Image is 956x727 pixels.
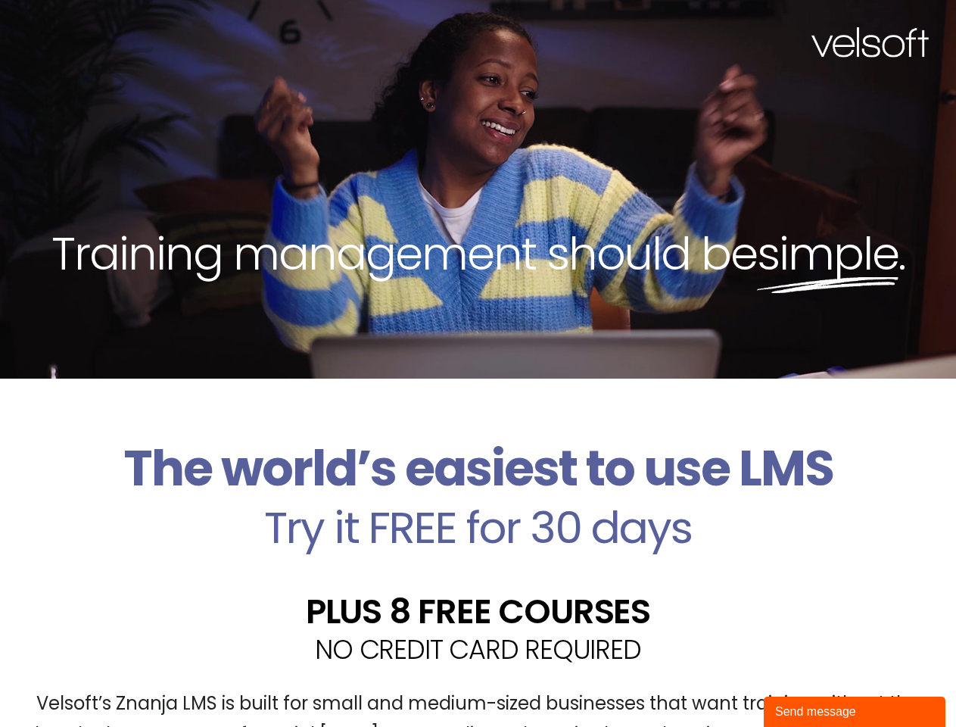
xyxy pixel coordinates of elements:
[764,694,948,727] iframe: chat widget
[27,224,929,283] h2: Training management should be .
[757,222,898,285] span: simple
[11,439,945,498] h2: The world’s easiest to use LMS
[11,506,945,550] h2: Try it FREE for 30 days
[11,636,945,663] h2: NO CREDIT CARD REQUIRED
[11,594,945,629] h2: PLUS 8 FREE COURSES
